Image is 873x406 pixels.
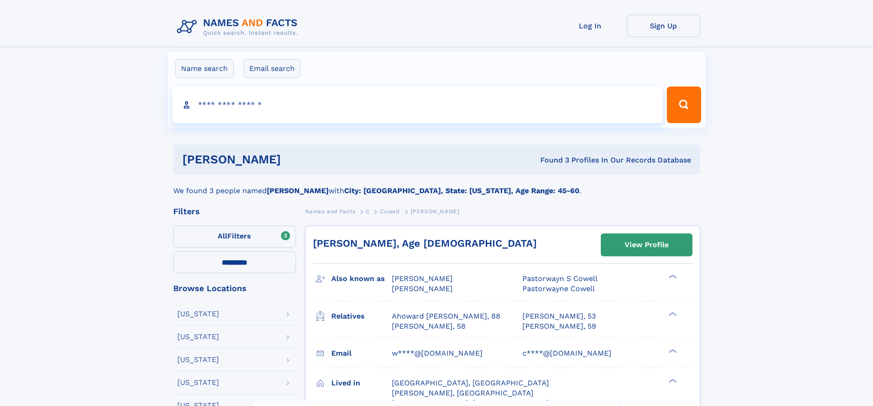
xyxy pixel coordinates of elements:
[173,174,700,196] div: We found 3 people named with .
[366,206,370,217] a: C
[392,321,466,331] a: [PERSON_NAME], 58
[173,15,305,39] img: Logo Names and Facts
[267,186,329,195] b: [PERSON_NAME]
[522,321,596,331] a: [PERSON_NAME], 59
[182,154,411,165] h1: [PERSON_NAME]
[411,155,691,165] div: Found 3 Profiles In Our Records Database
[175,59,234,78] label: Name search
[177,310,219,318] div: [US_STATE]
[666,378,677,384] div: ❯
[344,186,579,195] b: City: [GEOGRAPHIC_DATA], State: [US_STATE], Age Range: 45-60
[380,206,400,217] a: Cowell
[666,274,677,280] div: ❯
[313,238,537,249] a: [PERSON_NAME], Age [DEMOGRAPHIC_DATA]
[173,226,296,248] label: Filters
[554,15,627,37] a: Log In
[666,311,677,317] div: ❯
[522,311,596,321] a: [PERSON_NAME], 53
[380,208,400,215] span: Cowell
[392,379,549,387] span: [GEOGRAPHIC_DATA], [GEOGRAPHIC_DATA]
[331,271,392,287] h3: Also known as
[177,379,219,386] div: [US_STATE]
[411,208,460,215] span: [PERSON_NAME]
[392,389,533,397] span: [PERSON_NAME], [GEOGRAPHIC_DATA]
[173,284,296,292] div: Browse Locations
[627,15,700,37] a: Sign Up
[331,346,392,361] h3: Email
[366,208,370,215] span: C
[666,348,677,354] div: ❯
[305,206,356,217] a: Names and Facts
[172,87,663,123] input: search input
[522,284,595,293] span: Pastorwayne Cowell
[331,375,392,391] h3: Lived in
[218,232,227,240] span: All
[243,59,301,78] label: Email search
[522,274,598,283] span: Pastorwayn S Cowell
[667,87,701,123] button: Search Button
[601,234,692,256] a: View Profile
[392,274,453,283] span: [PERSON_NAME]
[392,311,500,321] a: Ahoward [PERSON_NAME], 88
[177,356,219,363] div: [US_STATE]
[177,333,219,341] div: [US_STATE]
[392,284,453,293] span: [PERSON_NAME]
[331,309,392,324] h3: Relatives
[625,234,669,255] div: View Profile
[173,207,296,216] div: Filters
